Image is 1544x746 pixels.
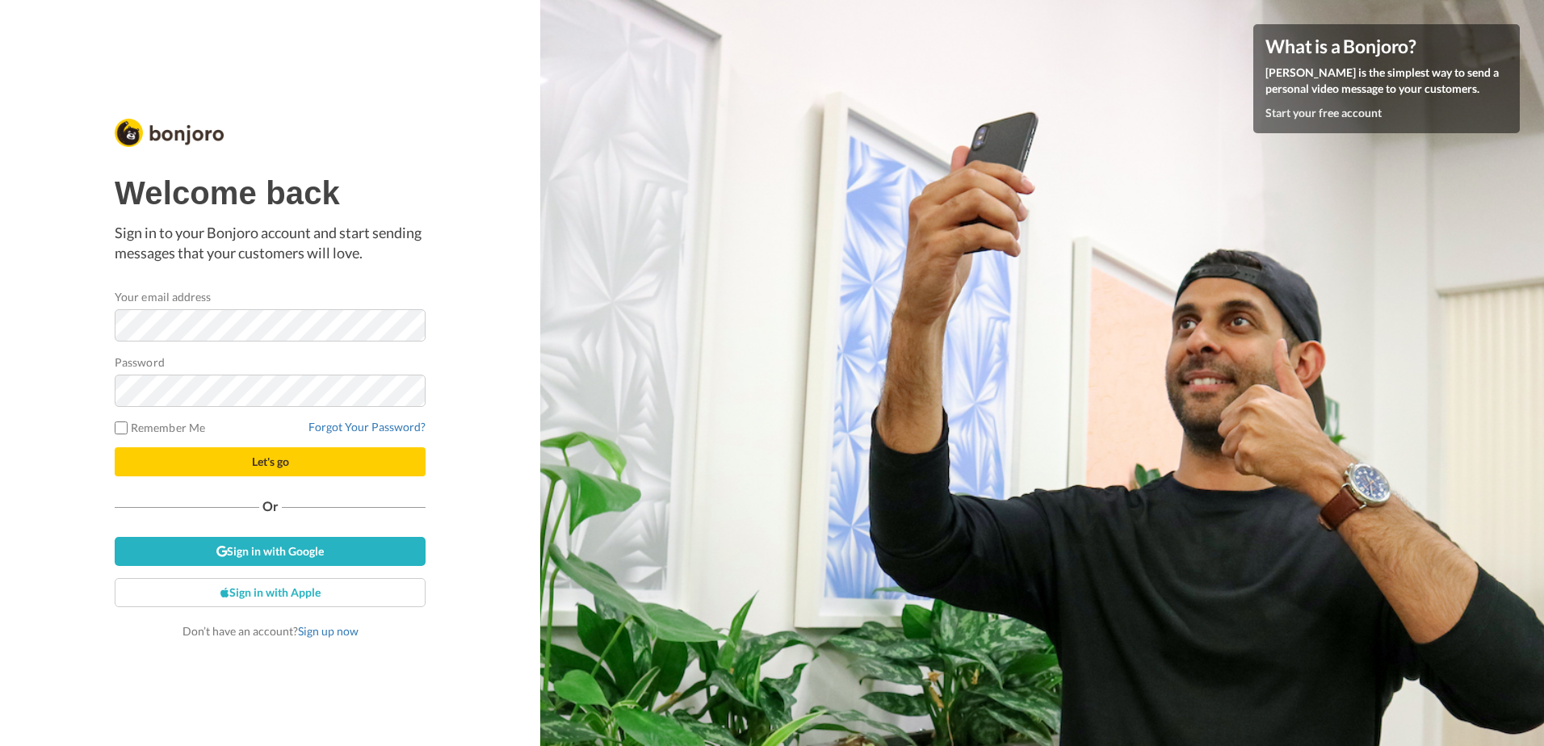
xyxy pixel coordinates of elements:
[1265,65,1508,97] p: [PERSON_NAME] is the simplest way to send a personal video message to your customers.
[259,501,282,512] span: Or
[115,223,426,264] p: Sign in to your Bonjoro account and start sending messages that your customers will love.
[115,288,211,305] label: Your email address
[115,537,426,566] a: Sign in with Google
[115,578,426,607] a: Sign in with Apple
[183,624,359,638] span: Don’t have an account?
[115,175,426,211] h1: Welcome back
[1265,106,1382,119] a: Start your free account
[1265,36,1508,57] h4: What is a Bonjoro?
[115,354,165,371] label: Password
[298,624,359,638] a: Sign up now
[115,419,205,436] label: Remember Me
[115,447,426,476] button: Let's go
[115,421,128,434] input: Remember Me
[252,455,289,468] span: Let's go
[308,420,426,434] a: Forgot Your Password?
